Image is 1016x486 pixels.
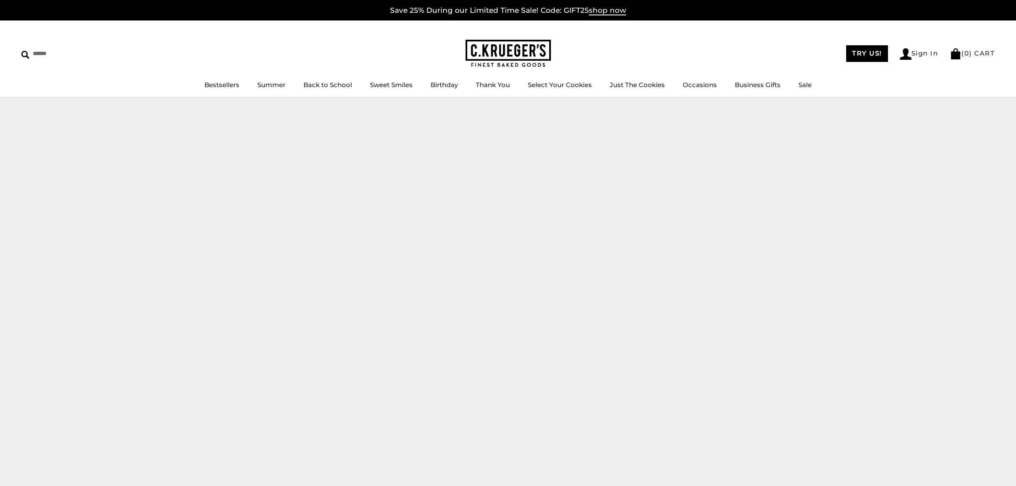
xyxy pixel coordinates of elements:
img: Account [900,48,911,60]
input: Search [21,47,123,60]
a: TRY US! [846,45,888,62]
a: (0) CART [950,49,995,57]
a: Back to School [303,81,352,89]
span: shop now [589,6,626,15]
a: Sweet Smiles [370,81,413,89]
img: C.KRUEGER'S [466,40,551,67]
a: Sale [798,81,812,89]
a: Just The Cookies [610,81,665,89]
a: Select Your Cookies [528,81,592,89]
a: Business Gifts [735,81,780,89]
a: Thank You [476,81,510,89]
img: Bag [950,48,961,59]
a: Occasions [683,81,717,89]
a: Bestsellers [204,81,239,89]
a: Sign In [900,48,938,60]
a: Birthday [431,81,458,89]
a: Summer [257,81,285,89]
span: 0 [964,49,969,57]
a: Save 25% During our Limited Time Sale! Code: GIFT25shop now [390,6,626,15]
img: Search [21,51,29,59]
